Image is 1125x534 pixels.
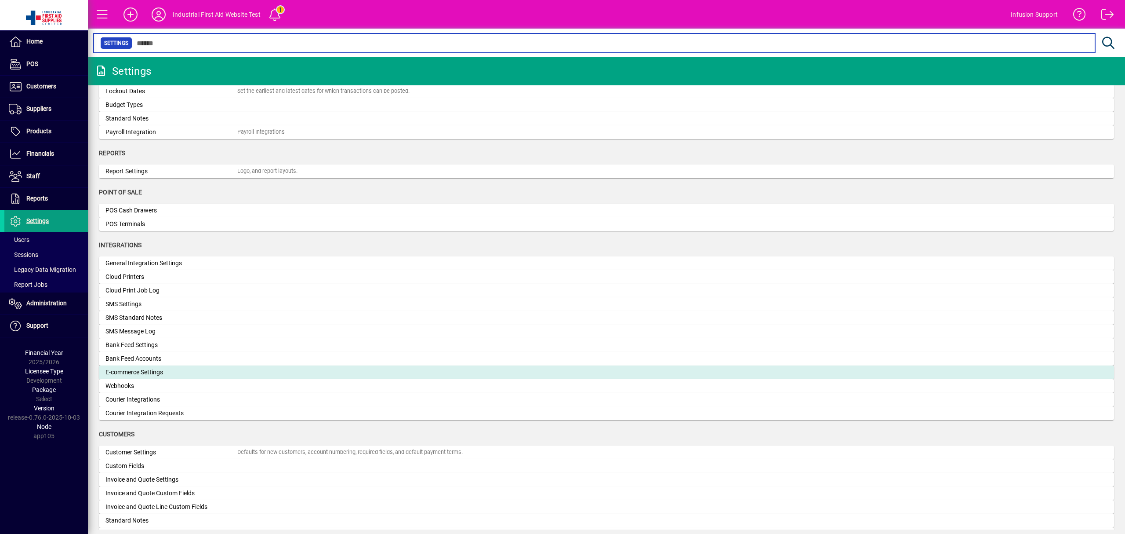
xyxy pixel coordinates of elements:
div: E-commerce Settings [105,368,237,377]
span: Users [9,236,29,243]
span: Customers [99,431,134,438]
div: Defaults for new customers, account numbering, required fields, and default payment terms. [237,448,463,457]
div: Payroll Integration [105,128,237,137]
div: Webhooks [105,381,237,391]
span: Settings [104,39,128,48]
div: Logo, and report layouts. [237,167,298,176]
span: Reports [99,150,125,157]
a: Suppliers [4,98,88,120]
a: POS [4,53,88,75]
div: Invoice and Quote Line Custom Fields [105,502,237,512]
a: E-commerce Settings [99,366,1114,379]
button: Add [116,7,145,22]
span: Package [32,386,56,393]
a: Administration [4,293,88,315]
span: Suppliers [26,105,51,112]
a: Customer SettingsDefaults for new customers, account numbering, required fields, and default paym... [99,446,1114,459]
a: Logout [1095,2,1114,30]
a: Courier Integrations [99,393,1114,406]
span: Version [34,405,54,412]
a: POS Cash Drawers [99,204,1114,217]
a: Budget Types [99,98,1114,112]
span: Staff [26,172,40,179]
div: SMS Standard Notes [105,313,237,322]
div: Courier Integrations [105,395,237,404]
a: Sessions [4,247,88,262]
div: Invoice and Quote Custom Fields [105,489,237,498]
a: Payroll IntegrationPayroll Integrations [99,125,1114,139]
div: Invoice and Quote Settings [105,475,237,484]
a: Financials [4,143,88,165]
span: Sessions [9,251,38,258]
span: Licensee Type [25,368,63,375]
span: Report Jobs [9,281,47,288]
div: Standard Notes [105,114,237,123]
div: Report Settings [105,167,237,176]
a: Standard Notes [99,514,1114,527]
div: SMS Message Log [105,327,237,336]
div: Infusion Support [1011,7,1058,22]
div: Budget Types [105,100,237,110]
span: Products [26,128,51,135]
a: Legacy Data Migration [4,262,88,277]
a: Report Jobs [4,277,88,292]
a: General Integration Settings [99,256,1114,270]
span: Legacy Data Migration [9,266,76,273]
div: Payroll Integrations [237,128,285,136]
a: Support [4,315,88,337]
a: Invoice and Quote Settings [99,473,1114,486]
a: Webhooks [99,379,1114,393]
a: SMS Standard Notes [99,311,1114,325]
span: Node [37,423,51,430]
div: Bank Feed Accounts [105,354,237,363]
a: Courier Integration Requests [99,406,1114,420]
span: Integrations [99,241,142,249]
div: SMS Settings [105,300,237,309]
a: Lockout DatesSet the earliest and latest dates for which transactions can be posted. [99,84,1114,98]
span: POS [26,60,38,67]
span: Financial Year [25,349,63,356]
a: POS Terminals [99,217,1114,231]
div: Bank Feed Settings [105,340,237,350]
a: Home [4,31,88,53]
div: Lockout Dates [105,87,237,96]
button: Profile [145,7,173,22]
div: Courier Integration Requests [105,409,237,418]
span: Reports [26,195,48,202]
a: Reports [4,188,88,210]
div: Standard Notes [105,516,237,525]
div: POS Terminals [105,219,237,229]
a: Invoice and Quote Custom Fields [99,486,1114,500]
div: Set the earliest and latest dates for which transactions can be posted. [237,87,410,95]
span: Administration [26,300,67,307]
a: Standard Notes [99,112,1114,125]
a: Invoice and Quote Line Custom Fields [99,500,1114,514]
a: Staff [4,165,88,187]
a: Products [4,121,88,143]
a: Report SettingsLogo, and report layouts. [99,165,1114,178]
span: Settings [26,217,49,224]
a: Custom Fields [99,459,1114,473]
div: Cloud Printers [105,272,237,282]
a: SMS Message Log [99,325,1114,338]
a: Bank Feed Accounts [99,352,1114,366]
a: Bank Feed Settings [99,338,1114,352]
a: SMS Settings [99,297,1114,311]
span: Point of Sale [99,189,142,196]
a: Cloud Print Job Log [99,284,1114,297]
span: Financials [26,150,54,157]
a: Knowledge Base [1067,2,1086,30]
span: Support [26,322,48,329]
div: Cloud Print Job Log [105,286,237,295]
a: Customers [4,76,88,98]
div: Customer Settings [105,448,237,457]
div: General Integration Settings [105,259,237,268]
div: Custom Fields [105,461,237,471]
a: Cloud Printers [99,270,1114,284]
div: Settings [94,64,151,78]
span: Home [26,38,43,45]
div: Industrial First Aid Website Test [173,7,261,22]
a: Users [4,232,88,247]
div: POS Cash Drawers [105,206,237,215]
span: Customers [26,83,56,90]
